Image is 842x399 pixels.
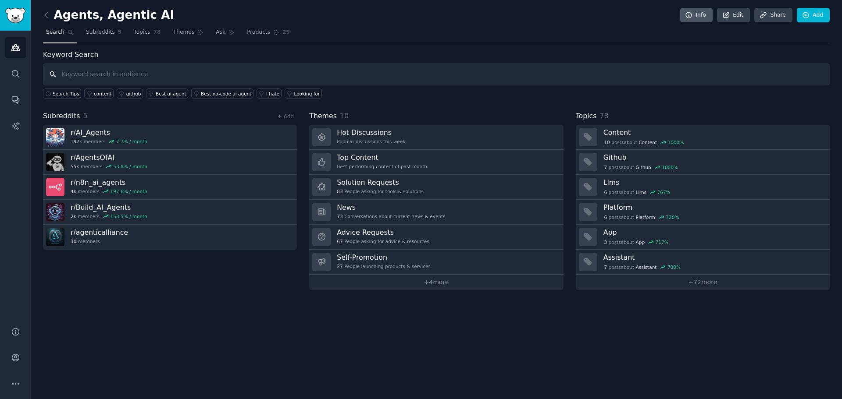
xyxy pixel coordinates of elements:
[277,113,294,120] a: + Add
[576,225,830,250] a: App3postsaboutApp717%
[83,25,125,43] a: Subreddits5
[173,28,195,36] span: Themes
[576,175,830,200] a: Llms6postsaboutLlms767%
[86,28,115,36] span: Subreddits
[71,128,147,137] h3: r/ AI_Agents
[603,188,671,196] div: post s about
[43,88,81,99] button: Search Tips
[576,125,830,150] a: Content10postsaboutContent1000%
[117,88,143,99] a: github
[71,138,82,145] span: 197k
[603,253,824,262] h3: Assistant
[337,263,343,269] span: 27
[636,264,657,270] span: Assistant
[337,253,431,262] h3: Self-Promotion
[71,178,147,187] h3: r/ n8n_ai_agents
[46,28,64,36] span: Search
[71,153,147,162] h3: r/ AgentsOfAI
[71,163,79,169] span: 55k
[662,164,678,170] div: 1000 %
[5,8,25,23] img: GummySearch logo
[636,164,651,170] span: Github
[71,213,76,219] span: 2k
[46,203,64,221] img: Build_AI_Agents
[113,163,147,169] div: 53.8 % / month
[337,178,424,187] h3: Solution Requests
[46,228,64,246] img: agenticalliance
[639,139,657,145] span: Content
[146,88,188,99] a: Best ai agent
[603,263,681,271] div: post s about
[94,91,111,97] div: content
[604,189,607,195] span: 6
[43,150,297,175] a: r/AgentsOfAI55kmembers53.8% / month
[43,125,297,150] a: r/AI_Agents197kmembers7.7% / month
[337,153,427,162] h3: Top Content
[71,188,147,194] div: members
[282,28,290,36] span: 29
[285,88,322,99] a: Looking for
[43,200,297,225] a: r/Build_AI_Agents2kmembers153.5% / month
[116,138,147,145] div: 7.7 % / month
[636,189,646,195] span: Llms
[576,250,830,275] a: Assistant7postsaboutAssistant700%
[340,112,349,120] span: 10
[43,111,80,122] span: Subreddits
[153,28,161,36] span: 78
[337,238,343,244] span: 67
[71,238,76,244] span: 30
[53,91,79,97] span: Search Tips
[309,225,563,250] a: Advice Requests67People asking for advice & resources
[604,164,607,170] span: 7
[266,91,279,97] div: I hate
[43,25,77,43] a: Search
[667,264,681,270] div: 700 %
[576,275,830,290] a: +72more
[126,91,141,97] div: github
[118,28,122,36] span: 5
[309,275,563,290] a: +4more
[603,228,824,237] h3: App
[603,153,824,162] h3: Github
[43,50,98,59] label: Keyword Search
[717,8,750,23] a: Edit
[604,264,607,270] span: 7
[216,28,225,36] span: Ask
[576,150,830,175] a: Github7postsaboutGithub1000%
[134,28,150,36] span: Topics
[337,188,424,194] div: People asking for tools & solutions
[257,88,282,99] a: I hate
[46,178,64,196] img: n8n_ai_agents
[754,8,792,23] a: Share
[656,239,669,245] div: 717 %
[337,238,429,244] div: People asking for advice & resources
[83,112,88,120] span: 5
[797,8,830,23] a: Add
[71,203,147,212] h3: r/ Build_AI_Agents
[309,150,563,175] a: Top ContentBest-performing content of past month
[84,88,114,99] a: content
[71,228,128,237] h3: r/ agenticalliance
[337,263,431,269] div: People launching products & services
[603,163,679,171] div: post s about
[604,239,607,245] span: 3
[71,138,147,145] div: members
[309,125,563,150] a: Hot DiscussionsPopular discussions this week
[244,25,293,43] a: Products29
[43,175,297,200] a: r/n8n_ai_agents4kmembers197.6% / month
[576,111,597,122] span: Topics
[337,203,445,212] h3: News
[309,175,563,200] a: Solution Requests83People asking for tools & solutions
[603,178,824,187] h3: Llms
[43,225,297,250] a: r/agenticalliance30members
[46,153,64,171] img: AgentsOfAI
[337,188,343,194] span: 83
[111,213,147,219] div: 153.5 % / month
[309,250,563,275] a: Self-Promotion27People launching products & services
[657,189,671,195] div: 767 %
[170,25,207,43] a: Themes
[43,8,174,22] h2: Agents, Agentic AI
[131,25,164,43] a: Topics78
[71,238,128,244] div: members
[71,188,76,194] span: 4k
